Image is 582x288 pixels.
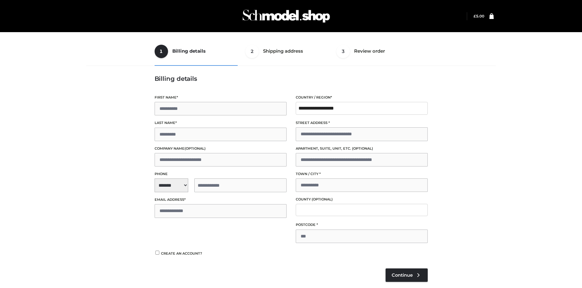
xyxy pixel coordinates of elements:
[296,146,428,151] label: Apartment, suite, unit, etc.
[155,171,287,177] label: Phone
[392,272,413,278] span: Continue
[155,120,287,126] label: Last name
[296,222,428,228] label: Postcode
[474,14,476,18] span: £
[155,197,287,203] label: Email address
[474,14,484,18] bdi: 5.00
[296,95,428,100] label: Country / Region
[296,171,428,177] label: Town / City
[386,268,428,282] a: Continue
[161,251,202,256] span: Create an account?
[296,196,428,202] label: County
[155,146,287,151] label: Company name
[155,75,428,82] h3: Billing details
[474,14,484,18] a: £5.00
[185,146,206,151] span: (optional)
[352,146,373,151] span: (optional)
[312,197,333,201] span: (optional)
[240,4,332,28] img: Schmodel Admin 964
[155,95,287,100] label: First name
[155,251,160,255] input: Create an account?
[296,120,428,126] label: Street address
